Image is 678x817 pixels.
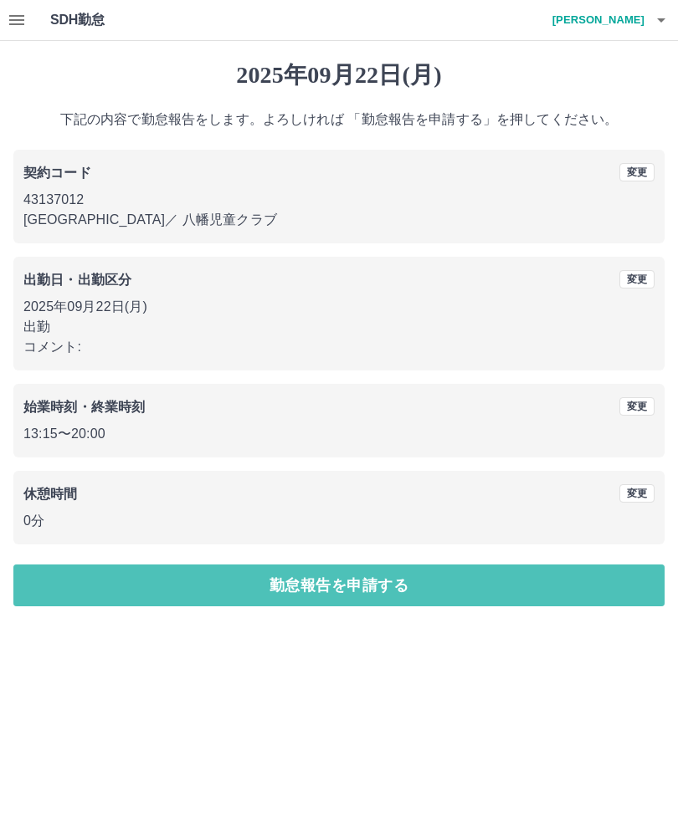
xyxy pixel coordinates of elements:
[13,61,665,89] h1: 2025年09月22日(月)
[13,110,665,130] p: 下記の内容で勤怠報告をします。よろしければ 「勤怠報告を申請する」を押してください。
[13,564,665,606] button: 勤怠報告を申請する
[619,484,655,503] button: 変更
[23,337,655,357] p: コメント:
[23,190,655,210] p: 43137012
[23,424,655,444] p: 13:15 〜 20:00
[23,166,91,180] b: 契約コード
[619,397,655,416] button: 変更
[619,163,655,181] button: 変更
[23,317,655,337] p: 出勤
[23,487,78,501] b: 休憩時間
[23,511,655,531] p: 0分
[23,297,655,317] p: 2025年09月22日(月)
[23,400,145,414] b: 始業時刻・終業時刻
[619,270,655,289] button: 変更
[23,273,131,287] b: 出勤日・出勤区分
[23,210,655,230] p: [GEOGRAPHIC_DATA] ／ 八幡児童クラブ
